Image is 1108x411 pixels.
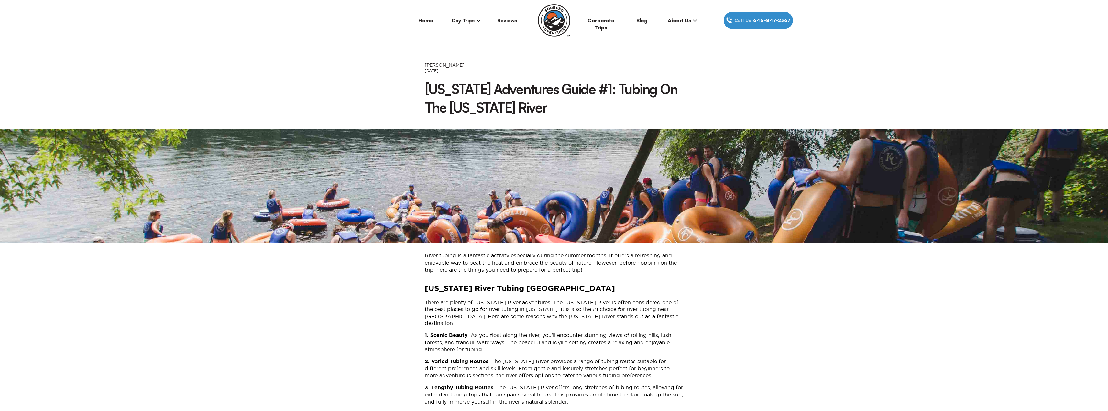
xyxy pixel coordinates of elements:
[425,359,488,364] strong: 2. Varied Tubing Routes
[636,17,647,24] a: Blog
[425,299,684,327] p: There are plenty of [US_STATE] River adventures. The [US_STATE] River is often considered one of ...
[452,17,481,24] span: Day Trips
[425,358,684,379] p: : The [US_STATE] River provides a range of tubing routes suitable for different preferences and s...
[425,285,615,293] strong: [US_STATE] River Tubing [GEOGRAPHIC_DATA]
[724,12,793,29] a: Call Us646‍-847‍-2367
[425,80,684,116] h1: [US_STATE] Adventures Guide #1: Tubing On The [US_STATE] River
[425,333,468,338] strong: 1. Scenic Beauty
[425,385,493,390] strong: 3. Lengthy Tubing Routes
[732,17,753,24] span: Call Us
[425,252,684,273] p: River tubing is a fantastic activity especially during the summer months. It offers a refreshing ...
[587,17,614,31] a: Corporate Trips
[425,62,684,68] h2: [PERSON_NAME]
[753,17,790,24] span: 646‍-847‍-2367
[538,4,570,37] img: Sourced Adventures company logo
[418,17,433,24] a: Home
[425,384,684,406] p: : The [US_STATE] River offers long stretches of tubing routes, allowing for extended tubing trips...
[497,17,517,24] a: Reviews
[668,17,697,24] span: About Us
[425,332,684,353] p: : As you float along the river, you’ll encounter stunning views of rolling hills, lush forests, a...
[425,68,684,73] h3: [DATE]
